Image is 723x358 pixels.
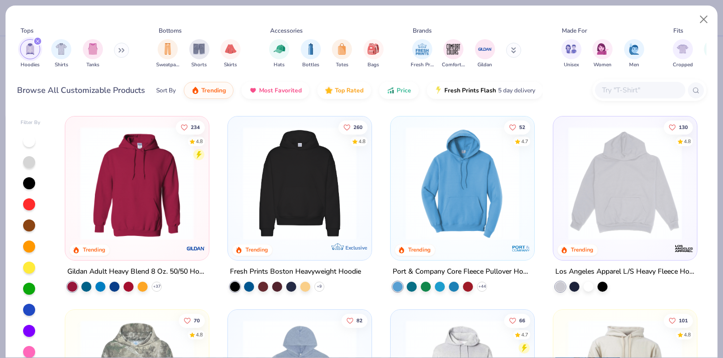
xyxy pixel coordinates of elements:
img: 1593a31c-dba5-4ff5-97bf-ef7c6ca295f9 [401,127,524,240]
div: 4.8 [196,138,203,145]
div: Accessories [270,26,303,35]
div: filter for Sweatpants [156,39,179,69]
div: Sort By [156,86,176,95]
div: filter for Skirts [220,39,240,69]
div: Made For [562,26,587,35]
div: Bottoms [159,26,182,35]
img: Men Image [629,43,640,55]
img: Hoodies Image [25,43,36,55]
div: filter for Bags [364,39,384,69]
span: Top Rated [335,86,364,94]
div: filter for Cropped [673,39,693,69]
div: 4.7 [521,331,528,338]
div: Tops [21,26,34,35]
span: Shorts [191,61,207,69]
button: filter button [83,39,103,69]
button: filter button [269,39,289,69]
span: Hoodies [21,61,40,69]
img: Unisex Image [565,43,577,55]
span: 70 [194,318,200,323]
img: Totes Image [336,43,347,55]
img: d4a37e75-5f2b-4aef-9a6e-23330c63bbc0 [361,127,485,240]
img: trending.gif [191,86,199,94]
div: 4.8 [684,138,691,145]
span: Skirts [224,61,237,69]
span: + 37 [153,284,161,290]
button: Price [379,82,419,99]
div: filter for Tanks [83,39,103,69]
img: TopRated.gif [325,86,333,94]
div: filter for Hats [269,39,289,69]
span: Bottles [302,61,319,69]
div: filter for Unisex [561,39,581,69]
div: filter for Comfort Colors [442,39,465,69]
button: filter button [189,39,209,69]
div: Brands [413,26,432,35]
div: 4.8 [196,331,203,338]
div: filter for Gildan [475,39,495,69]
button: filter button [561,39,581,69]
img: 91acfc32-fd48-4d6b-bdad-a4c1a30ac3fc [238,127,361,240]
span: Bags [368,61,379,69]
span: Fresh Prints Flash [444,86,496,94]
div: filter for Men [624,39,644,69]
button: Like [176,120,205,134]
span: Totes [336,61,348,69]
img: 01756b78-01f6-4cc6-8d8a-3c30c1a0c8ac [75,127,199,240]
button: filter button [156,39,179,69]
span: Exclusive [345,245,367,251]
button: filter button [624,39,644,69]
button: Like [341,313,368,327]
img: Women Image [597,43,609,55]
img: Sweatpants Image [162,43,173,55]
img: Cropped Image [677,43,688,55]
span: 130 [679,125,688,130]
div: filter for Bottles [301,39,321,69]
div: Los Angeles Apparel L/S Heavy Fleece Hoodie Po 14 Oz [555,266,695,278]
button: filter button [332,39,352,69]
span: Sweatpants [156,61,179,69]
div: Port & Company Core Fleece Pullover Hooded Sweatshirt [393,266,532,278]
div: Fresh Prints Boston Heavyweight Hoodie [230,266,361,278]
button: filter button [592,39,613,69]
img: Port & Company logo [511,238,531,259]
button: Trending [184,82,233,99]
div: filter for Totes [332,39,352,69]
div: 4.8 [358,138,366,145]
img: Gildan Image [477,42,493,57]
span: Most Favorited [259,86,302,94]
img: Shorts Image [193,43,205,55]
span: Comfort Colors [442,61,465,69]
button: filter button [411,39,434,69]
span: Trending [201,86,226,94]
span: Cropped [673,61,693,69]
div: Gildan Adult Heavy Blend 8 Oz. 50/50 Hooded Sweatshirt [67,266,207,278]
button: Most Favorited [242,82,309,99]
button: Like [504,313,530,327]
button: filter button [364,39,384,69]
button: Like [664,313,693,327]
button: Like [504,120,530,134]
span: Women [593,61,612,69]
div: 4.8 [684,331,691,338]
button: filter button [442,39,465,69]
button: Like [179,313,205,327]
button: Top Rated [317,82,371,99]
span: 82 [356,318,363,323]
img: Fresh Prints Image [415,42,430,57]
img: 6531d6c5-84f2-4e2d-81e4-76e2114e47c4 [563,127,687,240]
div: Fits [673,26,683,35]
span: Shirts [55,61,68,69]
span: 234 [191,125,200,130]
div: filter for Shirts [51,39,71,69]
button: Close [694,10,713,29]
img: Skirts Image [225,43,236,55]
button: filter button [220,39,240,69]
span: 5 day delivery [498,85,535,96]
button: Like [338,120,368,134]
img: Comfort Colors Image [446,42,461,57]
button: filter button [20,39,40,69]
button: Like [664,120,693,134]
span: Tanks [86,61,99,69]
div: filter for Fresh Prints [411,39,434,69]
